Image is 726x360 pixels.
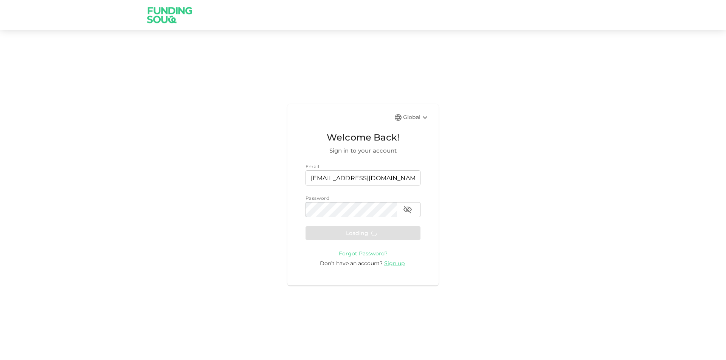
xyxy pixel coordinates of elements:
[306,164,319,169] span: Email
[320,260,383,267] span: Don’t have an account?
[306,130,420,145] span: Welcome Back!
[306,146,420,155] span: Sign in to your account
[403,113,430,122] div: Global
[384,260,405,267] span: Sign up
[306,195,329,201] span: Password
[306,170,420,185] input: email
[306,202,397,217] input: password
[339,250,388,257] a: Forgot Password?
